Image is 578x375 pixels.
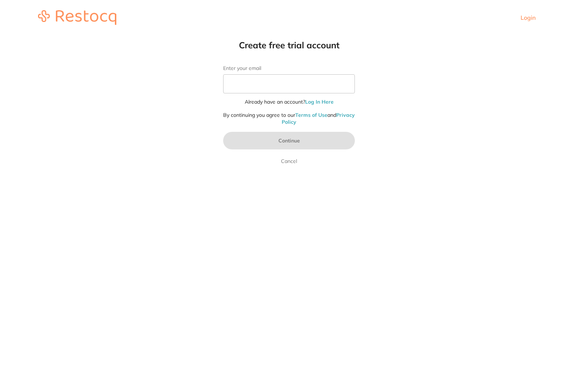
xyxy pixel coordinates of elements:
[282,112,355,126] a: Privacy Policy
[223,65,355,71] label: Enter your email
[305,99,334,105] a: Log In Here
[295,112,327,118] a: Terms of Use
[223,132,355,149] button: Continue
[279,157,299,166] a: Cancel
[223,112,355,126] p: By continuing you agree to our and
[38,10,116,25] img: restocq_logo.svg
[223,99,355,106] p: Already have an account?
[209,40,369,51] h1: Create free trial account
[521,14,536,21] a: Login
